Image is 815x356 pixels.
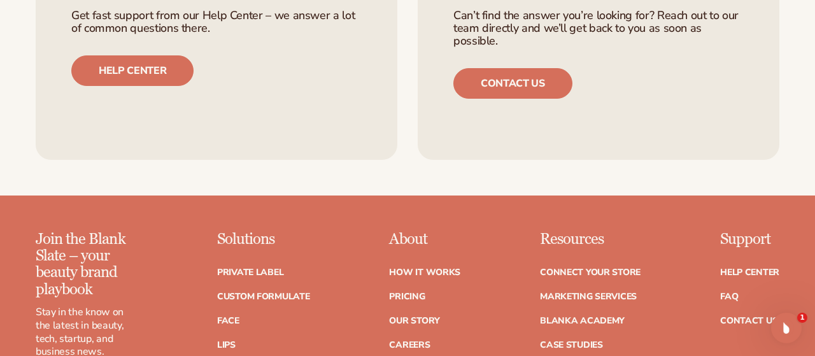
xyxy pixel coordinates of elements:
[771,313,802,343] iframe: Intercom live chat
[71,10,362,35] p: Get fast support from our Help Center – we answer a lot of common questions there.
[720,292,738,301] a: FAQ
[720,268,779,277] a: Help Center
[36,231,134,299] p: Join the Blank Slate – your beauty brand playbook
[453,10,744,47] p: Can’t find the answer you’re looking for? Reach out to our team directly and we’ll get back to yo...
[540,231,641,248] p: Resources
[389,317,439,325] a: Our Story
[389,292,425,301] a: Pricing
[389,231,460,248] p: About
[217,292,310,301] a: Custom formulate
[71,55,194,86] a: Help center
[540,317,625,325] a: Blanka Academy
[797,313,807,323] span: 1
[720,231,779,248] p: Support
[389,268,460,277] a: How It Works
[389,341,430,350] a: Careers
[540,268,641,277] a: Connect your store
[453,68,572,99] a: Contact us
[720,317,777,325] a: Contact Us
[217,268,283,277] a: Private label
[540,341,603,350] a: Case Studies
[540,292,637,301] a: Marketing services
[217,317,239,325] a: Face
[217,341,236,350] a: Lips
[217,231,310,248] p: Solutions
